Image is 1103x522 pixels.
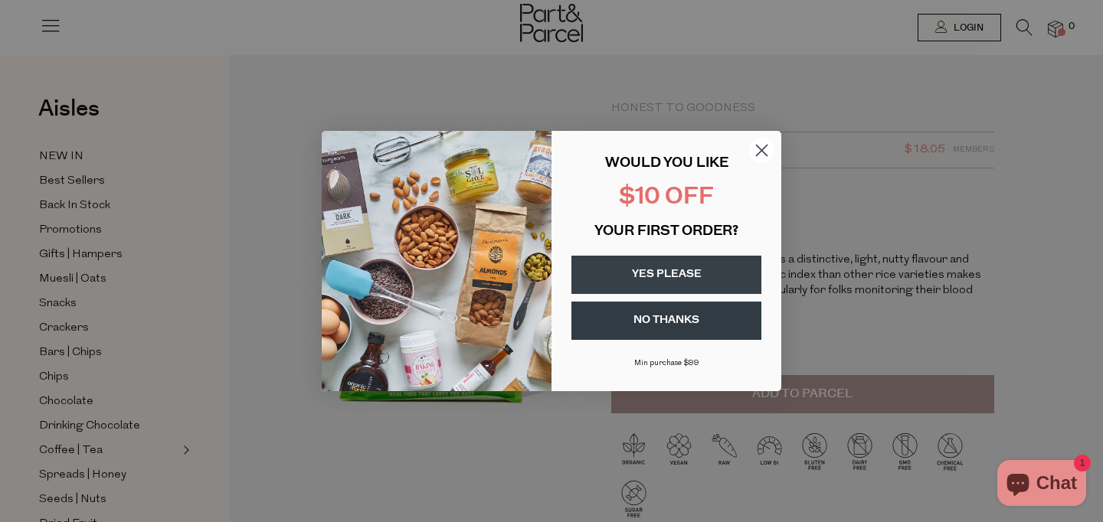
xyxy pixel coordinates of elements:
[594,225,738,239] span: YOUR FIRST ORDER?
[571,256,761,294] button: YES PLEASE
[322,131,551,391] img: 43fba0fb-7538-40bc-babb-ffb1a4d097bc.jpeg
[748,137,775,164] button: Close dialog
[605,157,728,171] span: WOULD YOU LIKE
[993,460,1091,510] inbox-online-store-chat: Shopify online store chat
[571,302,761,340] button: NO THANKS
[619,186,714,210] span: $10 OFF
[634,359,699,367] span: Min purchase $99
